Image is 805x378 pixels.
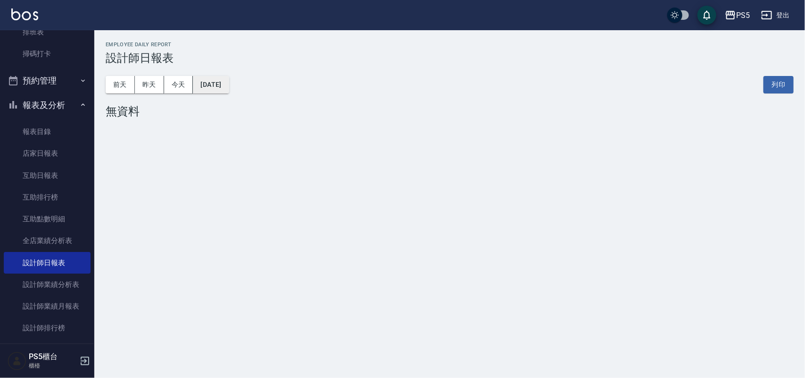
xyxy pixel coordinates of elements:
[736,9,750,21] div: PS5
[4,43,91,65] a: 掃碼打卡
[721,6,754,25] button: PS5
[4,186,91,208] a: 互助排行榜
[135,76,164,93] button: 昨天
[106,105,794,118] div: 無資料
[4,121,91,143] a: 報表目錄
[106,42,794,48] h2: Employee Daily Report
[697,6,716,25] button: save
[4,93,91,118] button: 報表及分析
[193,76,229,93] button: [DATE]
[164,76,193,93] button: 今天
[4,68,91,93] button: 預約管理
[4,295,91,317] a: 設計師業績月報表
[4,143,91,164] a: 店家日報表
[106,51,794,65] h3: 設計師日報表
[29,352,77,361] h5: PS5櫃台
[11,8,38,20] img: Logo
[4,21,91,43] a: 排班表
[4,274,91,295] a: 設計師業績分析表
[757,7,794,24] button: 登出
[4,317,91,339] a: 設計師排行榜
[4,339,91,361] a: 每日收支明細
[29,361,77,370] p: 櫃檯
[4,230,91,252] a: 全店業績分析表
[4,208,91,230] a: 互助點數明細
[106,76,135,93] button: 前天
[4,252,91,274] a: 設計師日報表
[764,76,794,93] button: 列印
[4,165,91,186] a: 互助日報表
[8,352,26,370] img: Person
